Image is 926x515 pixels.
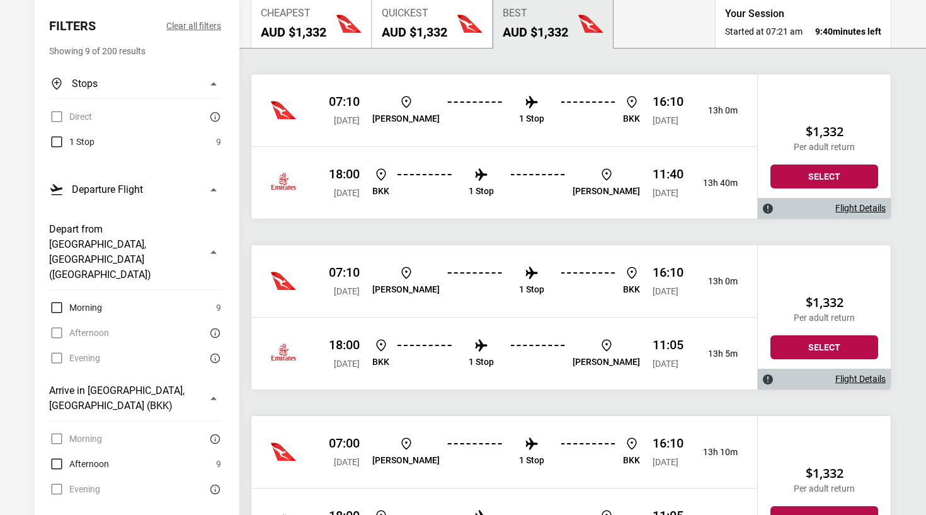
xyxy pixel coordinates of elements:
p: 11:40 [653,166,683,182]
span: Cheapest [261,8,326,20]
button: There are currently no flights matching this search criteria. Try removing some search filters. [206,350,221,366]
p: 16:10 [653,94,683,109]
p: [PERSON_NAME] [573,186,640,197]
a: Flight Details [835,374,886,385]
span: [DATE] [653,115,678,125]
span: [DATE] [334,359,360,369]
span: [DATE] [334,115,360,125]
button: Select [770,165,878,188]
h2: $1,332 [770,124,878,139]
h3: Arrive in [GEOGRAPHIC_DATA], [GEOGRAPHIC_DATA] (BKK) [49,383,198,414]
p: 13h 0m [694,105,738,116]
span: [DATE] [653,286,678,296]
label: 1 Stop [49,134,94,149]
h2: AUD $1,332 [503,25,568,40]
h2: AUD $1,332 [382,25,447,40]
button: Departure Flight [49,175,221,204]
p: 11:05 [653,337,683,352]
p: BKK [372,186,389,197]
button: There are currently no flights matching this search criteria. Try removing some search filters. [206,325,221,340]
label: Morning [49,300,102,315]
p: [PERSON_NAME] [372,455,440,466]
img: China Southern Airlines [271,439,296,465]
p: Per adult return [770,142,878,153]
div: Qantas 07:10 [DATE] [PERSON_NAME] 1 Stop BKK 16:10 [DATE] 13h 0mEmirates 18:00 [DATE] BKK 1 Stop ... [251,74,757,219]
span: [DATE] [334,286,360,296]
button: Arrive in [GEOGRAPHIC_DATA], [GEOGRAPHIC_DATA] (BKK) [49,376,221,421]
span: 9 [216,456,221,472]
p: Showing 9 of 200 results [49,43,221,59]
button: Depart from [GEOGRAPHIC_DATA], [GEOGRAPHIC_DATA] ([GEOGRAPHIC_DATA]) [49,214,221,290]
p: 1 Stop [519,284,544,295]
img: China Southern Airlines [271,269,296,294]
h2: AUD $1,332 [261,25,326,40]
strong: minutes left [815,25,881,38]
span: Started at 07:21 am [725,25,803,38]
span: 1 Stop [69,134,94,149]
h3: Departure Flight [72,182,143,197]
p: 13h 40m [694,178,738,188]
p: 18:00 [329,166,360,182]
p: [PERSON_NAME] [372,113,440,124]
div: Qantas 07:10 [DATE] [PERSON_NAME] 1 Stop BKK 16:10 [DATE] 13h 0mEmirates 18:00 [DATE] BKK 1 Stop ... [251,245,757,390]
p: 1 Stop [519,113,544,124]
p: BKK [623,284,640,295]
p: Per adult return [770,313,878,323]
button: Select [770,335,878,359]
h2: Filters [49,18,96,33]
img: China Southern Airlines [271,98,296,123]
button: Stops [49,69,221,99]
p: 07:10 [329,94,360,109]
span: Quickest [382,8,447,20]
p: 1 Stop [469,186,494,197]
h3: Depart from [GEOGRAPHIC_DATA], [GEOGRAPHIC_DATA] ([GEOGRAPHIC_DATA]) [49,222,198,282]
p: Per adult return [770,483,878,494]
span: [DATE] [653,457,678,467]
span: [DATE] [334,188,360,198]
span: Morning [69,300,102,315]
div: Flight Details [758,198,891,219]
p: 18:00 [329,337,360,352]
span: 9 [216,300,221,315]
p: BKK [623,113,640,124]
p: 1 Stop [469,357,494,367]
p: 13h 5m [694,349,738,359]
p: BKK [372,357,389,367]
p: 13h 0m [694,276,738,287]
button: There are currently no flights matching this search criteria. Try removing some search filters. [206,482,221,497]
p: 07:10 [329,265,360,280]
button: Clear all filters [166,18,221,33]
p: [PERSON_NAME] [573,357,640,367]
span: Best [503,8,568,20]
span: 9 [216,134,221,149]
label: Afternoon [49,456,109,472]
button: There are currently no flights matching this search criteria. Try removing some search filters. [206,431,221,446]
p: [PERSON_NAME] [372,284,440,295]
span: Afternoon [69,456,109,472]
img: China Southern Airlines [271,170,296,195]
button: There are currently no flights matching this search criteria. Try removing some search filters. [206,109,221,124]
p: BKK [623,455,640,466]
img: China Southern Airlines [271,341,296,366]
h3: Your Session [725,8,881,20]
a: Flight Details [835,203,886,214]
h2: $1,332 [770,466,878,481]
span: [DATE] [653,188,678,198]
p: 16:10 [653,265,683,280]
p: 1 Stop [519,455,544,466]
h3: Stops [72,76,98,91]
span: 9:40 [815,26,833,37]
p: 13h 10m [694,447,738,458]
span: [DATE] [653,359,678,369]
p: 16:10 [653,436,683,451]
h2: $1,332 [770,295,878,310]
span: [DATE] [334,457,360,467]
div: Flight Details [758,369,891,390]
p: 07:00 [329,436,360,451]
